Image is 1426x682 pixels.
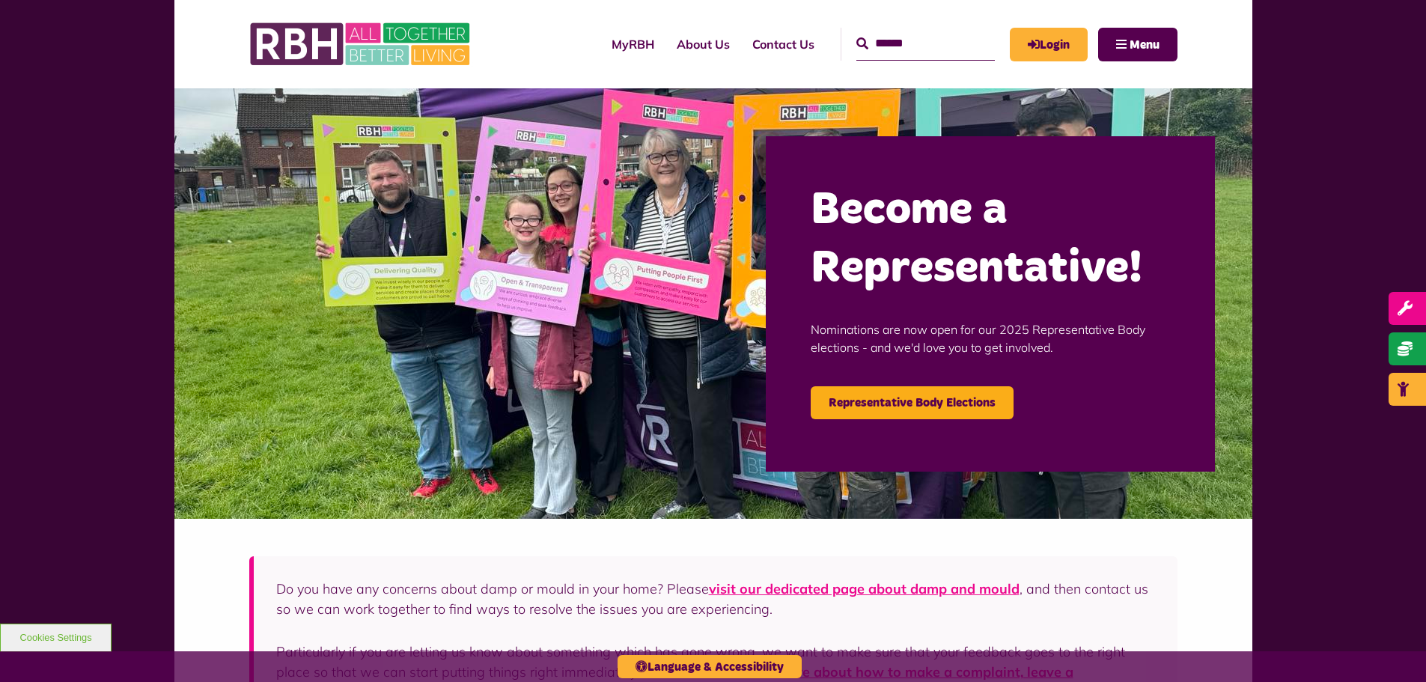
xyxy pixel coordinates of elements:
a: MyRBH [600,24,665,64]
button: Language & Accessibility [618,655,802,678]
p: Do you have any concerns about damp or mould in your home? Please , and then contact us so we can... [276,579,1155,619]
a: About Us [665,24,741,64]
h2: Become a Representative! [811,181,1170,298]
a: MyRBH [1010,28,1088,61]
a: Representative Body Elections [811,386,1014,419]
a: visit our dedicated page about damp and mould [709,580,1020,597]
p: Nominations are now open for our 2025 Representative Body elections - and we'd love you to get in... [811,298,1170,379]
span: Menu [1130,39,1160,51]
img: RBH [249,15,474,73]
button: Navigation [1098,28,1177,61]
a: Contact Us [741,24,826,64]
img: Image (22) [174,88,1252,519]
